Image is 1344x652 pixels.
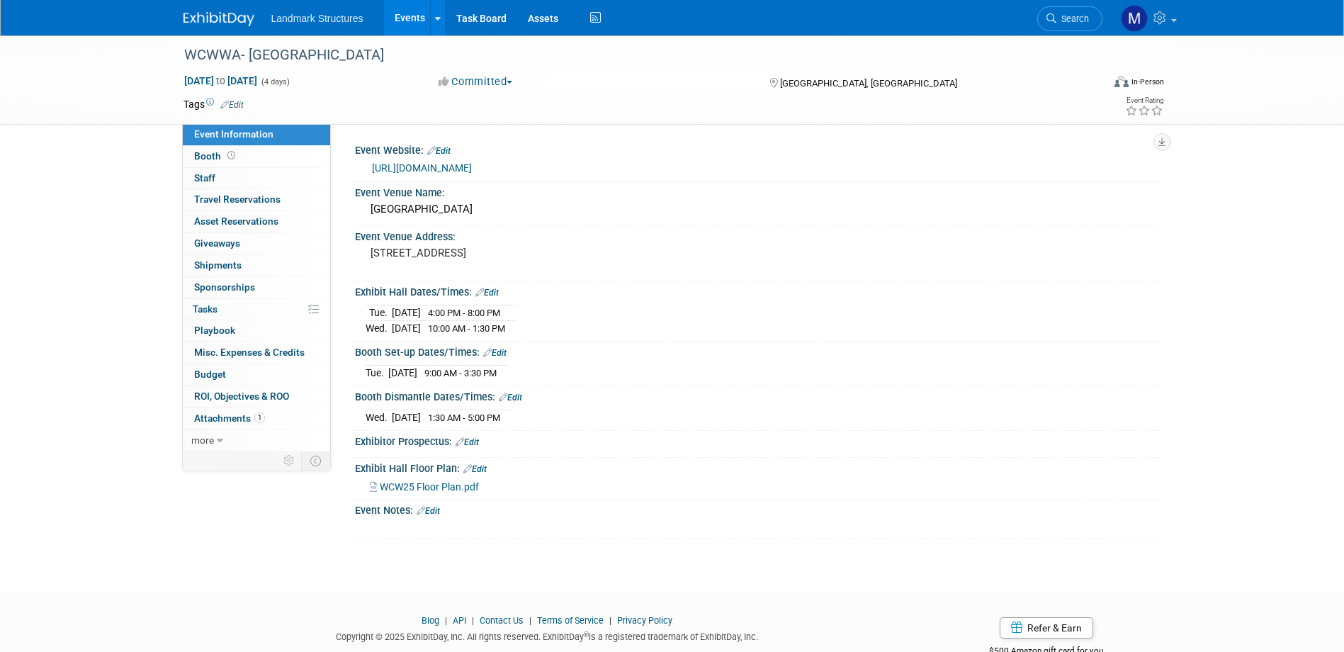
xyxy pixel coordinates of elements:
span: | [606,615,615,626]
span: Shipments [194,259,242,271]
a: Misc. Expenses & Credits [183,342,330,364]
span: Landmark Structures [271,13,363,24]
span: Search [1056,13,1089,24]
sup: ® [584,631,589,639]
span: to [214,75,227,86]
td: Tue. [366,305,392,321]
img: Format-Inperson.png [1114,76,1129,87]
span: Event Information [194,128,273,140]
td: Toggle Event Tabs [301,451,330,470]
div: In-Person [1131,77,1164,87]
a: Shipments [183,255,330,276]
a: Edit [475,288,499,298]
a: Privacy Policy [617,615,672,626]
a: Edit [463,464,487,474]
a: Travel Reservations [183,189,330,210]
a: ROI, Objectives & ROO [183,386,330,407]
span: Asset Reservations [194,215,278,227]
td: Tue. [366,366,388,381]
div: Booth Dismantle Dates/Times: [355,386,1161,405]
div: Event Format [1019,74,1165,95]
span: 4:00 PM - 8:00 PM [428,308,500,318]
a: Asset Reservations [183,211,330,232]
div: Exhibitor Prospectus: [355,431,1161,449]
a: Edit [427,146,451,156]
a: Playbook [183,320,330,342]
a: Terms of Service [537,615,604,626]
a: Blog [422,615,439,626]
td: [DATE] [392,321,421,336]
span: Budget [194,369,226,380]
td: [DATE] [388,366,417,381]
button: Committed [434,74,518,89]
td: Wed. [366,321,392,336]
span: Giveaways [194,237,240,249]
span: (4 days) [260,77,290,86]
div: WCWWA- [GEOGRAPHIC_DATA] [179,43,1081,68]
span: [DATE] [DATE] [183,74,258,87]
a: WCW25 Floor Plan.pdf [370,481,479,493]
span: Playbook [194,325,235,336]
span: 9:00 AM - 3:30 PM [424,368,497,378]
span: more [191,434,214,446]
a: Attachments1 [183,408,330,429]
td: Tags [183,97,244,111]
span: Booth [194,150,238,162]
a: Tasks [183,299,330,320]
span: WCW25 Floor Plan.pdf [380,481,479,493]
a: [URL][DOMAIN_NAME] [372,162,472,174]
div: Event Rating [1125,97,1163,104]
a: Edit [417,506,440,516]
span: Misc. Expenses & Credits [194,347,305,358]
a: Search [1037,6,1102,31]
td: Personalize Event Tab Strip [277,451,302,470]
a: more [183,430,330,451]
span: 10:00 AM - 1:30 PM [428,323,505,334]
span: ROI, Objectives & ROO [194,390,289,402]
span: Staff [194,172,215,184]
a: Booth [183,146,330,167]
a: Refer & Earn [1000,617,1093,639]
div: Exhibit Hall Floor Plan: [355,458,1161,476]
span: 1:30 AM - 5:00 PM [428,412,500,423]
a: Sponsorships [183,277,330,298]
div: Event Website: [355,140,1161,158]
a: Budget [183,364,330,386]
span: | [441,615,451,626]
div: Event Venue Name: [355,182,1161,200]
td: Wed. [366,410,392,425]
span: | [468,615,478,626]
a: Contact Us [480,615,524,626]
div: Event Venue Address: [355,226,1161,244]
div: Exhibit Hall Dates/Times: [355,281,1161,300]
span: [GEOGRAPHIC_DATA], [GEOGRAPHIC_DATA] [780,78,957,89]
span: Attachments [194,412,265,424]
a: Edit [499,393,522,403]
td: [DATE] [392,305,421,321]
span: 1 [254,412,265,423]
a: Giveaways [183,233,330,254]
div: Copyright © 2025 ExhibitDay, Inc. All rights reserved. ExhibitDay is a registered trademark of Ex... [183,627,912,643]
span: Booth not reserved yet [225,150,238,161]
a: Edit [456,437,479,447]
div: Event Notes: [355,500,1161,518]
div: [GEOGRAPHIC_DATA] [366,198,1151,220]
a: API [453,615,466,626]
td: [DATE] [392,410,421,425]
span: Sponsorships [194,281,255,293]
span: Tasks [193,303,218,315]
a: Event Information [183,124,330,145]
img: ExhibitDay [183,12,254,26]
div: Booth Set-up Dates/Times: [355,342,1161,360]
a: Staff [183,168,330,189]
a: Edit [483,348,507,358]
span: Travel Reservations [194,193,281,205]
pre: [STREET_ADDRESS] [371,247,675,259]
img: Maryann Tijerina [1121,5,1148,32]
a: Edit [220,100,244,110]
span: | [526,615,535,626]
